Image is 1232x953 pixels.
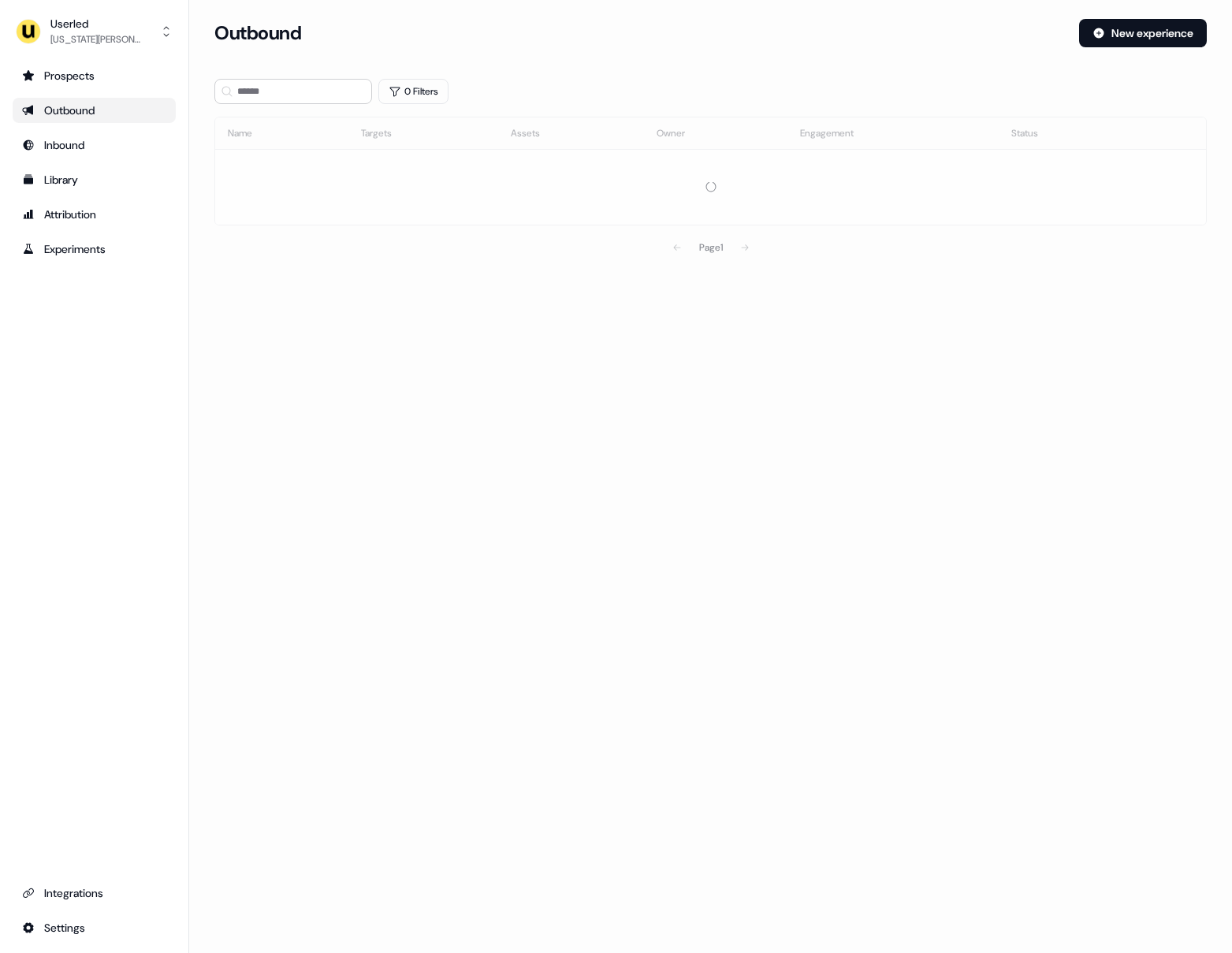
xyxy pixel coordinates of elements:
div: Outbound [22,102,166,118]
button: 0 Filters [378,79,449,104]
button: New experience [1079,19,1207,47]
div: Integrations [22,885,166,901]
div: Library [22,172,166,188]
a: Go to outbound experience [13,98,176,123]
div: [US_STATE][PERSON_NAME] [50,32,145,47]
a: Go to experiments [13,236,176,262]
a: Go to attribution [13,202,176,227]
div: Userled [50,16,145,32]
div: Prospects [22,68,166,84]
div: Attribution [22,207,166,222]
a: Go to templates [13,167,176,192]
div: Experiments [22,241,166,257]
div: Settings [22,920,166,936]
a: Go to Inbound [13,132,176,158]
button: Userled[US_STATE][PERSON_NAME] [13,13,176,50]
a: Go to integrations [13,915,176,940]
a: Go to prospects [13,63,176,88]
h3: Outbound [214,21,301,45]
a: Go to integrations [13,880,176,906]
div: Inbound [22,137,166,153]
